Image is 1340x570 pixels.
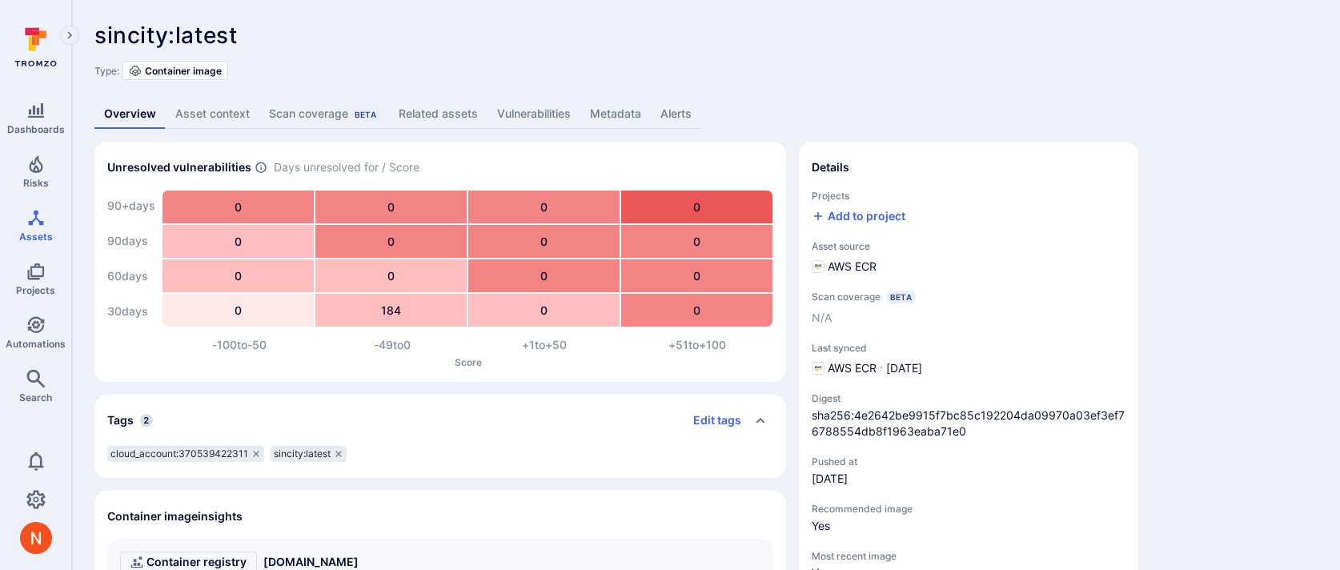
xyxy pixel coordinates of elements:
[107,225,155,257] div: 90 days
[680,407,741,433] button: Edit tags
[20,522,52,554] img: ACg8ocIprwjrgDQnDsNSk9Ghn5p5-B8DpAKWoJ5Gi9syOE4K59tr4Q=s96-c
[315,191,467,223] div: 0
[162,191,314,223] div: 0
[6,338,66,350] span: Automations
[487,99,580,129] a: Vulnerabilities
[621,337,774,353] div: +51 to +100
[19,391,52,403] span: Search
[468,294,620,327] div: 0
[110,448,248,460] span: cloud_account:370539422311
[812,190,1125,202] span: Projects
[20,522,52,554] div: Neeren Patki
[389,99,487,129] a: Related assets
[812,518,1125,534] span: recommended-image
[269,106,379,122] div: Scan coverage
[580,99,651,129] a: Metadata
[107,295,155,327] div: 30 days
[812,471,940,487] span: pushed-at
[812,208,905,224] button: Add to project
[812,291,881,303] span: Scan coverage
[316,337,469,353] div: -49 to 0
[468,259,620,292] div: 0
[812,259,877,275] div: AWS ECR
[263,554,359,570] a: [DOMAIN_NAME]
[812,159,849,175] h2: Details
[812,392,1125,404] span: Digest
[812,240,1125,252] span: Asset source
[60,26,79,45] button: Expand navigation menu
[621,259,772,292] div: 0
[812,550,1125,562] span: Most recent image
[315,259,467,292] div: 0
[16,284,55,296] span: Projects
[146,554,247,570] span: Container registry
[468,225,620,258] div: 0
[812,310,832,326] span: N/A
[880,360,883,376] p: ·
[621,191,772,223] div: 0
[162,259,314,292] div: 0
[166,99,259,129] a: Asset context
[351,108,379,121] div: Beta
[19,231,53,243] span: Assets
[812,456,940,468] span: Pushed at
[23,177,49,189] span: Risks
[468,337,621,353] div: +1 to +50
[94,395,786,446] div: Collapse tags
[255,159,267,176] span: Number of vulnerabilities in status ‘Open’ ‘Triaged’ and ‘In process’ divided by score and scanne...
[828,360,877,376] span: AWS ECR
[64,29,75,42] i: Expand navigation menu
[812,342,1125,354] span: Last synced
[107,446,264,462] div: cloud_account:370539422311
[886,360,922,376] span: [DATE]
[621,294,772,327] div: 0
[140,414,153,427] span: 2
[94,65,119,77] span: Type:
[162,225,314,258] div: 0
[145,65,222,77] span: Container image
[94,99,166,129] a: Overview
[274,159,419,176] span: Days unresolved for / Score
[651,99,701,129] a: Alerts
[315,225,467,258] div: 0
[812,503,1125,515] span: Recommended image
[621,225,772,258] div: 0
[887,291,915,303] div: Beta
[107,190,155,222] div: 90+ days
[7,123,65,135] span: Dashboards
[94,22,237,49] span: sincity:latest
[107,260,155,292] div: 60 days
[468,191,620,223] div: 0
[315,294,467,327] div: 184
[812,407,1125,440] span: sha256:4e2642be9915f7bc85c192204da09970a03ef3ef76788554db8f1963eaba71e0
[163,337,316,353] div: -100 to -50
[163,356,773,368] p: Score
[274,448,331,460] span: sincity:latest
[271,446,347,462] div: sincity:latest
[107,508,243,524] h2: Container image insights
[94,99,1318,129] div: Asset tabs
[162,294,314,327] div: 0
[107,412,134,428] h2: Tags
[107,159,251,175] h2: Unresolved vulnerabilities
